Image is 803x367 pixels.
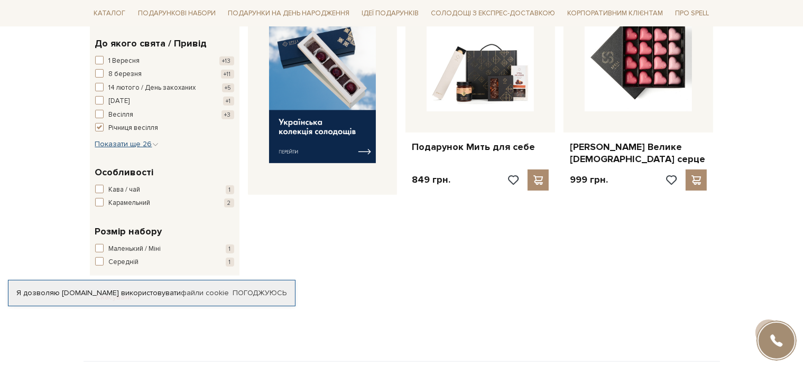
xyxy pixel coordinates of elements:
span: +5 [222,83,234,92]
span: Кава / чай [109,185,141,195]
span: Весілля [109,110,134,120]
a: Подарунок Мить для себе [412,141,549,153]
span: До якого свята / Привід [95,36,207,51]
button: Середній 1 [95,257,234,268]
button: [DATE] +1 [95,96,234,107]
a: Погоджуюсь [233,288,287,298]
span: 1 [226,244,234,253]
span: Розмір набору [95,224,162,239]
button: Маленький / Міні 1 [95,244,234,255]
span: Ідеї подарунків [357,5,423,22]
span: Подарунки на День народження [224,5,354,22]
button: Карамельний 2 [95,198,234,209]
span: Річниця весілля [109,123,159,134]
button: Річниця весілля [95,123,234,134]
span: Подарункові набори [134,5,220,22]
button: Весілля +3 [95,110,234,120]
a: [PERSON_NAME] Велике [DEMOGRAPHIC_DATA] серце [570,141,707,166]
button: Кава / чай 1 [95,185,234,195]
span: +13 [219,57,234,65]
span: Особливості [95,165,154,180]
span: 2 [224,199,234,208]
div: Я дозволяю [DOMAIN_NAME] використовувати [8,288,295,298]
a: Корпоративним клієнтам [563,4,667,22]
span: Середній [109,257,139,268]
span: Маленький / Міні [109,244,161,255]
span: +11 [221,70,234,79]
span: [DATE] [109,96,130,107]
button: Показати ще 26 [95,139,159,149]
span: Показати ще 26 [95,139,159,148]
button: 1 Вересня +13 [95,56,234,67]
p: 849 грн. [412,174,450,186]
button: 8 березня +11 [95,69,234,80]
p: 999 грн. [570,174,608,186]
a: файли cookie [181,288,229,297]
img: banner [269,15,376,163]
button: 14 лютого / День закоханих +5 [95,83,234,93]
span: +1 [223,97,234,106]
span: 8 березня [109,69,142,80]
span: Карамельний [109,198,151,209]
span: +3 [221,110,234,119]
a: Солодощі з експрес-доставкою [427,4,559,22]
span: Каталог [90,5,130,22]
span: 14 лютого / День закоханих [109,83,196,93]
span: 1 Вересня [109,56,140,67]
span: 1 [226,185,234,194]
span: Про Spell [671,5,713,22]
span: 1 [226,258,234,267]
